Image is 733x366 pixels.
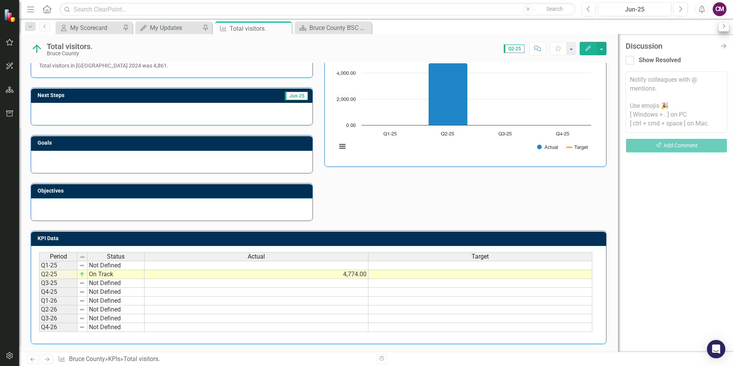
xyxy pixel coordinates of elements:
div: Chart. Highcharts interactive chart. [333,43,598,158]
td: 4,774.00 [145,270,368,279]
img: 8DAGhfEEPCf229AAAAAElFTkSuQmCC [79,315,85,321]
td: Not Defined [87,297,145,305]
div: Open Intercom Messenger [707,340,725,358]
div: Bruce County [47,51,93,56]
td: Not Defined [87,323,145,332]
button: View chart menu, Chart [337,141,348,152]
svg: Interactive chart [333,43,595,158]
text: Q1-25 [383,132,397,137]
button: Search [536,4,574,15]
div: Discussion [626,42,716,50]
img: ClearPoint Strategy [4,8,17,22]
img: 8DAGhfEEPCf229AAAAAElFTkSuQmCC [79,254,85,260]
span: Q2-25 [504,45,524,53]
p: Total visitors in [GEOGRAPHIC_DATA] 2024 was 4,861. [39,60,304,69]
td: Not Defined [87,288,145,297]
td: Q1-26 [39,297,77,305]
text: 0.00 [346,123,356,128]
h3: Objectives [38,188,309,194]
span: Search [546,6,563,12]
img: 8DAGhfEEPCf229AAAAAElFTkSuQmCC [79,262,85,269]
button: Jun-25 [598,2,671,16]
text: Q4-25 [556,132,569,137]
img: 8DAGhfEEPCf229AAAAAElFTkSuQmCC [79,298,85,304]
img: 8DAGhfEEPCf229AAAAAElFTkSuQmCC [79,280,85,286]
a: My Updates [137,23,201,33]
h3: Goals [38,140,309,146]
img: v3YYN6tj8cIIQQQgghhBBCF9k3ng1qE9ojsbYAAAAASUVORK5CYII= [79,271,85,277]
div: Total visitors. [230,24,290,33]
div: Jun-25 [601,5,669,14]
div: » » [58,355,370,364]
div: Show Resolved [639,56,681,65]
td: Q4-25 [39,288,77,297]
td: Q1-25 [39,261,77,270]
td: Not Defined [87,305,145,314]
span: Actual [248,253,265,260]
span: Jun-25 [285,92,308,100]
button: CM [713,2,726,16]
td: Q2-25 [39,270,77,279]
td: On Track [87,270,145,279]
h3: KPI Data [38,236,602,241]
td: Not Defined [87,314,145,323]
span: Period [50,253,67,260]
td: Q3-26 [39,314,77,323]
div: Bruce County BSC Welcome Page [309,23,370,33]
a: Bruce County BSC Welcome Page [297,23,370,33]
img: 8DAGhfEEPCf229AAAAAElFTkSuQmCC [79,324,85,330]
td: Q2-26 [39,305,77,314]
span: Target [472,253,489,260]
h3: Next Steps [38,92,181,98]
button: Show Actual [537,144,558,150]
a: KPIs [108,355,120,363]
div: Total visitors. [123,355,160,363]
td: Q4-26 [39,323,77,332]
a: My Scorecard [58,23,121,33]
text: Q3-25 [498,132,512,137]
button: Add Comment [626,138,727,153]
div: My Updates [150,23,201,33]
input: Search ClearPoint... [59,3,576,16]
span: Status [107,253,125,260]
button: Show Target [567,144,588,150]
img: 8DAGhfEEPCf229AAAAAElFTkSuQmCC [79,307,85,313]
div: My Scorecard [70,23,121,33]
td: Q3-25 [39,279,77,288]
img: On Track [31,43,43,55]
img: 8DAGhfEEPCf229AAAAAElFTkSuQmCC [79,289,85,295]
div: Total visitors. [47,42,93,51]
text: Q2-25 [441,132,454,137]
td: Not Defined [87,279,145,288]
text: 2,000.00 [337,97,356,102]
path: Q2-25, 4,774. Actual. [429,63,468,125]
a: Bruce County [69,355,105,363]
text: 4,000.00 [337,71,356,76]
td: Not Defined [87,261,145,270]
